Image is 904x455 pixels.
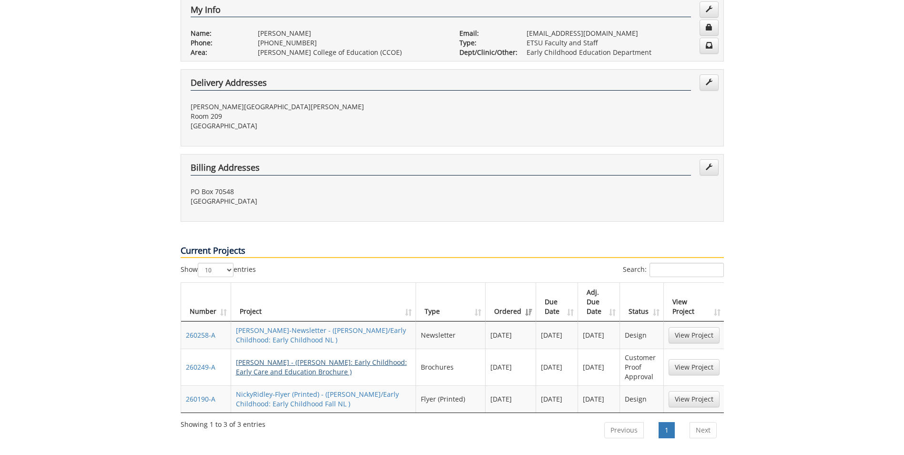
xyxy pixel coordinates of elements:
[486,349,536,385] td: [DATE]
[191,5,691,18] h4: My Info
[536,321,578,349] td: [DATE]
[664,283,724,321] th: View Project: activate to sort column ascending
[527,38,714,48] p: ETSU Faculty and Staff
[258,48,445,57] p: [PERSON_NAME] College of Education (CCOE)
[191,112,445,121] p: Room 209
[486,321,536,349] td: [DATE]
[258,29,445,38] p: [PERSON_NAME]
[669,327,720,343] a: View Project
[690,422,717,438] a: Next
[459,29,512,38] p: Email:
[198,263,234,277] select: Showentries
[186,331,215,340] a: 260258-A
[620,349,663,385] td: Customer Proof Approval
[536,283,578,321] th: Due Date: activate to sort column ascending
[669,391,720,407] a: View Project
[258,38,445,48] p: [PHONE_NUMBER]
[578,349,620,385] td: [DATE]
[620,283,663,321] th: Status: activate to sort column ascending
[700,20,719,36] a: Change Password
[191,121,445,131] p: [GEOGRAPHIC_DATA]
[700,1,719,18] a: Edit Info
[191,163,691,176] h4: Billing Addresses
[186,394,215,403] a: 260190-A
[620,385,663,413] td: Design
[486,283,536,321] th: Ordered: activate to sort column ascending
[416,385,486,413] td: Flyer (Printed)
[191,187,445,196] p: PO Box 70548
[578,385,620,413] td: [DATE]
[604,422,644,438] a: Previous
[700,38,719,54] a: Change Communication Preferences
[416,283,486,321] th: Type: activate to sort column ascending
[236,390,399,408] a: NickyRidley-Flyer (Printed) - ([PERSON_NAME]/Early Childhood: Early Childhood Fall NL )
[236,358,407,376] a: [PERSON_NAME] - ([PERSON_NAME]: Early Childhood: Early Care and Education Brochure )
[669,359,720,375] a: View Project
[700,159,719,176] a: Edit Addresses
[536,349,578,385] td: [DATE]
[578,283,620,321] th: Adj. Due Date: activate to sort column ascending
[191,78,691,91] h4: Delivery Addresses
[181,416,265,429] div: Showing 1 to 3 of 3 entries
[416,349,486,385] td: Brochures
[191,29,244,38] p: Name:
[416,321,486,349] td: Newsletter
[578,321,620,349] td: [DATE]
[650,263,724,277] input: Search:
[181,283,231,321] th: Number: activate to sort column ascending
[659,422,675,438] a: 1
[486,385,536,413] td: [DATE]
[181,263,256,277] label: Show entries
[186,362,215,372] a: 260249-A
[620,321,663,349] td: Design
[231,283,416,321] th: Project: activate to sort column ascending
[459,38,512,48] p: Type:
[236,326,406,344] a: [PERSON_NAME]-Newsletter - ([PERSON_NAME]/Early Childhood: Early Childhood NL )
[181,245,724,258] p: Current Projects
[191,38,244,48] p: Phone:
[191,48,244,57] p: Area:
[191,102,445,112] p: [PERSON_NAME][GEOGRAPHIC_DATA][PERSON_NAME]
[459,48,512,57] p: Dept/Clinic/Other:
[700,74,719,91] a: Edit Addresses
[527,29,714,38] p: [EMAIL_ADDRESS][DOMAIN_NAME]
[536,385,578,413] td: [DATE]
[191,196,445,206] p: [GEOGRAPHIC_DATA]
[527,48,714,57] p: Early Childhood Education Department
[623,263,724,277] label: Search:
